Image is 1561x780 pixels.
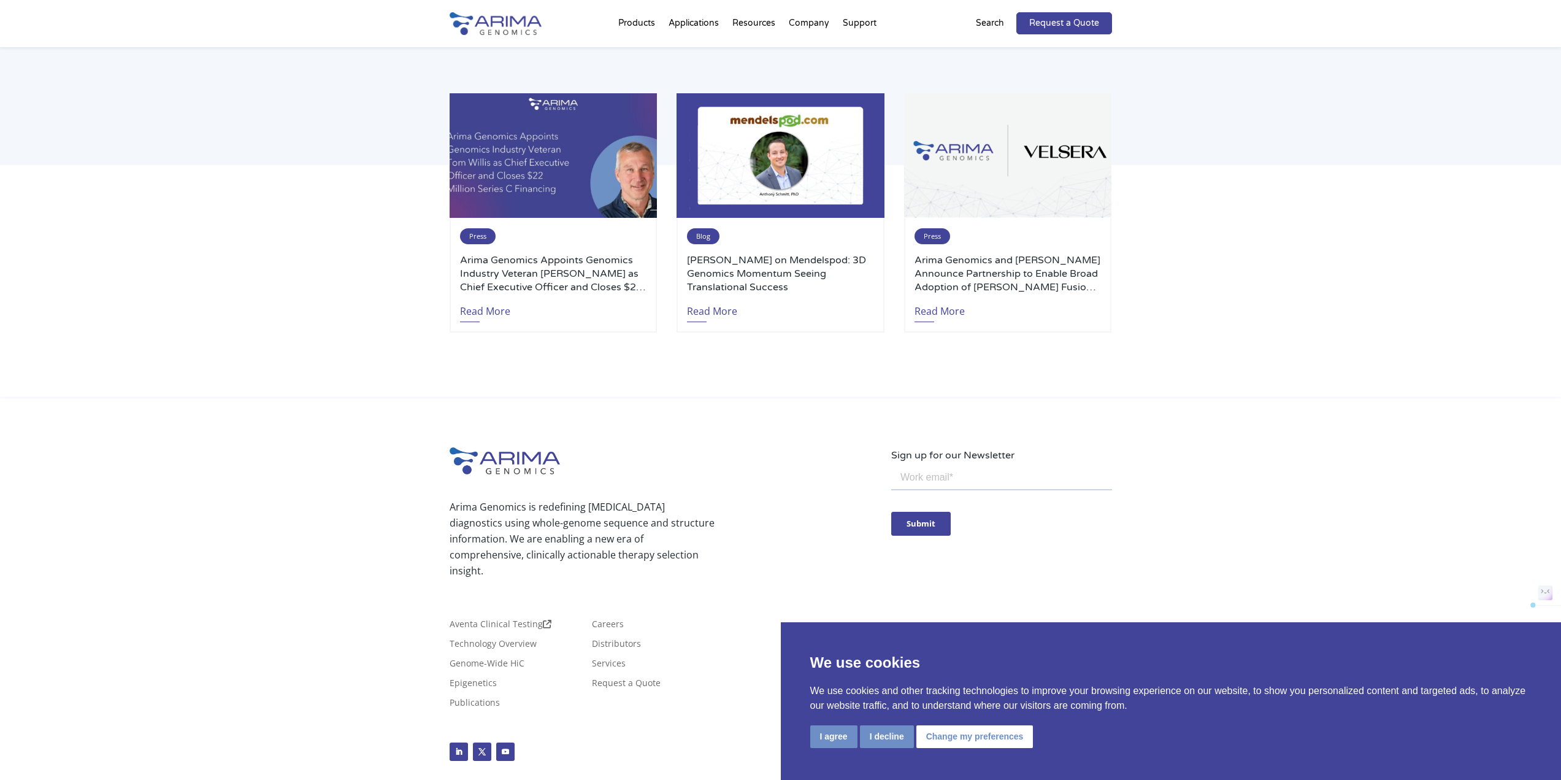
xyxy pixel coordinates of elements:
[460,253,646,294] a: Arima Genomics Appoints Genomics Industry Veteran [PERSON_NAME] as Chief Executive Officer and Cl...
[687,253,873,294] a: [PERSON_NAME] on Mendelspod: 3D Genomics Momentum Seeing Translational Success
[904,93,1111,218] img: Arima-Genomics-and-Velsera-Logos-500x300.png
[810,684,1532,713] p: We use cookies and other tracking technologies to improve your browsing experience on our website...
[450,499,715,579] p: Arima Genomics is redefining [MEDICAL_DATA] diagnostics using whole-genome sequence and structure...
[450,620,551,633] a: Aventa Clinical Testing
[450,12,542,35] img: Arima-Genomics-logo
[460,228,496,244] span: Press
[1016,12,1112,34] a: Request a Quote
[450,659,524,673] a: Genome-Wide HiC
[677,93,884,218] img: Anthony-Schmitt-PhD-2-500x300.jpg
[891,463,1112,557] iframe: Form 0
[450,639,537,653] a: Technology Overview
[450,698,500,712] a: Publications
[450,743,468,761] a: Follow on LinkedIn
[450,447,560,474] img: Arima-Genomics-logo
[450,679,497,692] a: Epigenetics
[891,447,1112,463] p: Sign up for our Newsletter
[592,659,626,673] a: Services
[810,725,857,748] button: I agree
[687,228,719,244] span: Blog
[473,743,491,761] a: Follow on X
[916,725,1034,748] button: Change my preferences
[810,652,1532,674] p: We use cookies
[592,639,641,653] a: Distributors
[976,15,1004,31] p: Search
[687,294,737,322] a: Read More
[450,93,657,218] img: Personnel-Announcement-LinkedIn-Carousel-22025-1-500x300.jpg
[592,620,624,633] a: Careers
[496,743,515,761] a: Follow on Youtube
[915,253,1101,294] a: Arima Genomics and [PERSON_NAME] Announce Partnership to Enable Broad Adoption of [PERSON_NAME] F...
[460,294,510,322] a: Read More
[592,679,661,692] a: Request a Quote
[915,294,965,322] a: Read More
[860,725,914,748] button: I decline
[915,228,950,244] span: Press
